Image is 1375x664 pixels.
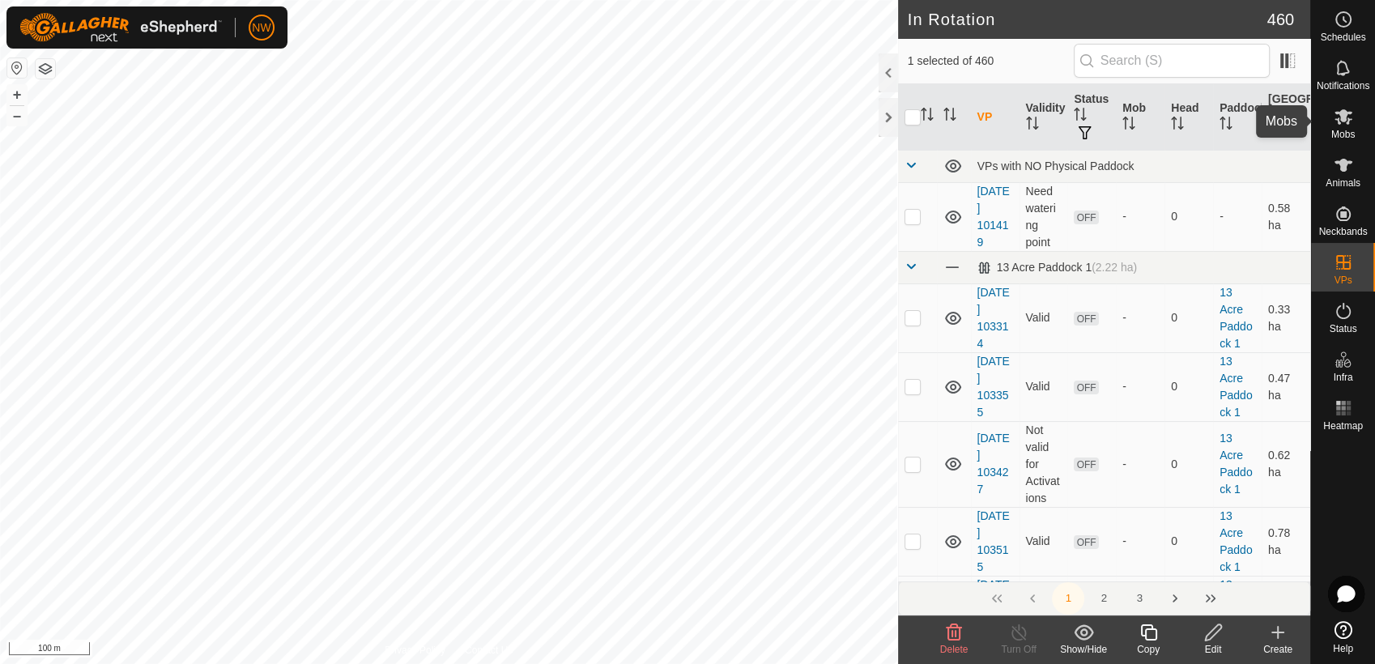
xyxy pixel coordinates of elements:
p-sorticon: Activate to sort [1171,119,1184,132]
span: Mobs [1331,130,1355,139]
span: OFF [1074,312,1098,326]
p-sorticon: Activate to sort [921,110,934,123]
td: Not valid for Activations [1020,421,1068,507]
div: - [1122,208,1158,225]
button: 2 [1088,582,1120,615]
td: 0.62 ha [1262,421,1310,507]
span: Animals [1326,178,1360,188]
div: - [1122,378,1158,395]
span: (2.22 ha) [1092,261,1137,274]
td: 0.78 ha [1262,507,1310,576]
th: Mob [1116,84,1164,151]
div: 13 Acre Paddock 1 [977,261,1138,275]
a: Privacy Policy [385,643,445,658]
p-sorticon: Activate to sort [1074,110,1087,123]
th: Paddock [1213,84,1262,151]
a: [DATE] 103515 [977,509,1010,573]
h2: In Rotation [908,10,1267,29]
th: [GEOGRAPHIC_DATA] Area [1262,84,1310,151]
button: 3 [1123,582,1156,615]
button: Next Page [1159,582,1191,615]
span: Neckbands [1318,227,1367,236]
a: Contact Us [465,643,513,658]
p-sorticon: Activate to sort [1026,119,1039,132]
button: – [7,106,27,126]
div: - [1122,456,1158,473]
span: 1 selected of 460 [908,53,1074,70]
div: - [1122,533,1158,550]
a: 13 Acre Paddock 1 [1220,286,1252,350]
th: Validity [1020,84,1068,151]
div: VPs with NO Physical Paddock [977,160,1304,172]
span: Schedules [1320,32,1365,42]
th: Status [1067,84,1116,151]
div: Show/Hide [1051,642,1116,657]
a: 13 Acre Paddock 1 [1220,432,1252,496]
button: 1 [1052,582,1084,615]
span: OFF [1074,535,1098,549]
a: [DATE] 101419 [977,185,1010,249]
td: Valid [1020,576,1068,645]
div: Create [1245,642,1310,657]
td: Valid [1020,283,1068,352]
span: OFF [1074,211,1098,224]
td: 0 [1164,182,1213,251]
th: Head [1164,84,1213,151]
td: 0 [1164,352,1213,421]
td: Valid [1020,507,1068,576]
button: Reset Map [7,58,27,78]
p-sorticon: Activate to sort [1122,119,1135,132]
div: Edit [1181,642,1245,657]
a: Help [1311,615,1375,660]
span: 460 [1267,7,1294,32]
td: 0 [1164,576,1213,645]
span: NW [252,19,270,36]
div: Copy [1116,642,1181,657]
input: Search (S) [1074,44,1270,78]
a: 13 Acre Paddock 1 [1220,355,1252,419]
button: Last Page [1194,582,1227,615]
span: Infra [1333,372,1352,382]
span: Help [1333,644,1353,653]
span: Status [1329,324,1356,334]
td: 0.33 ha [1262,283,1310,352]
p-sorticon: Activate to sort [1268,127,1281,140]
a: [DATE] 103427 [977,432,1010,496]
p-sorticon: Activate to sort [943,110,956,123]
span: OFF [1074,458,1098,471]
th: VP [971,84,1020,151]
td: 0 [1164,421,1213,507]
span: Heatmap [1323,421,1363,431]
p-sorticon: Activate to sort [1220,119,1232,132]
td: - [1213,182,1262,251]
img: Gallagher Logo [19,13,222,42]
a: 13 Acre Paddock 1 [1220,509,1252,573]
span: Delete [940,644,968,655]
td: 0 [1164,283,1213,352]
td: Need watering point [1020,182,1068,251]
a: [DATE] 170542 [977,578,1010,642]
td: 1 ha [1262,576,1310,645]
td: 0.58 ha [1262,182,1310,251]
td: 0 [1164,507,1213,576]
span: Notifications [1317,81,1369,91]
span: VPs [1334,275,1352,285]
a: [DATE] 103314 [977,286,1010,350]
a: [DATE] 103355 [977,355,1010,419]
div: - [1122,309,1158,326]
button: Map Layers [36,59,55,79]
span: OFF [1074,381,1098,394]
td: Valid [1020,352,1068,421]
td: 0.47 ha [1262,352,1310,421]
a: 13 Acre Paddock 1 [1220,578,1252,642]
div: Turn Off [986,642,1051,657]
button: + [7,85,27,104]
